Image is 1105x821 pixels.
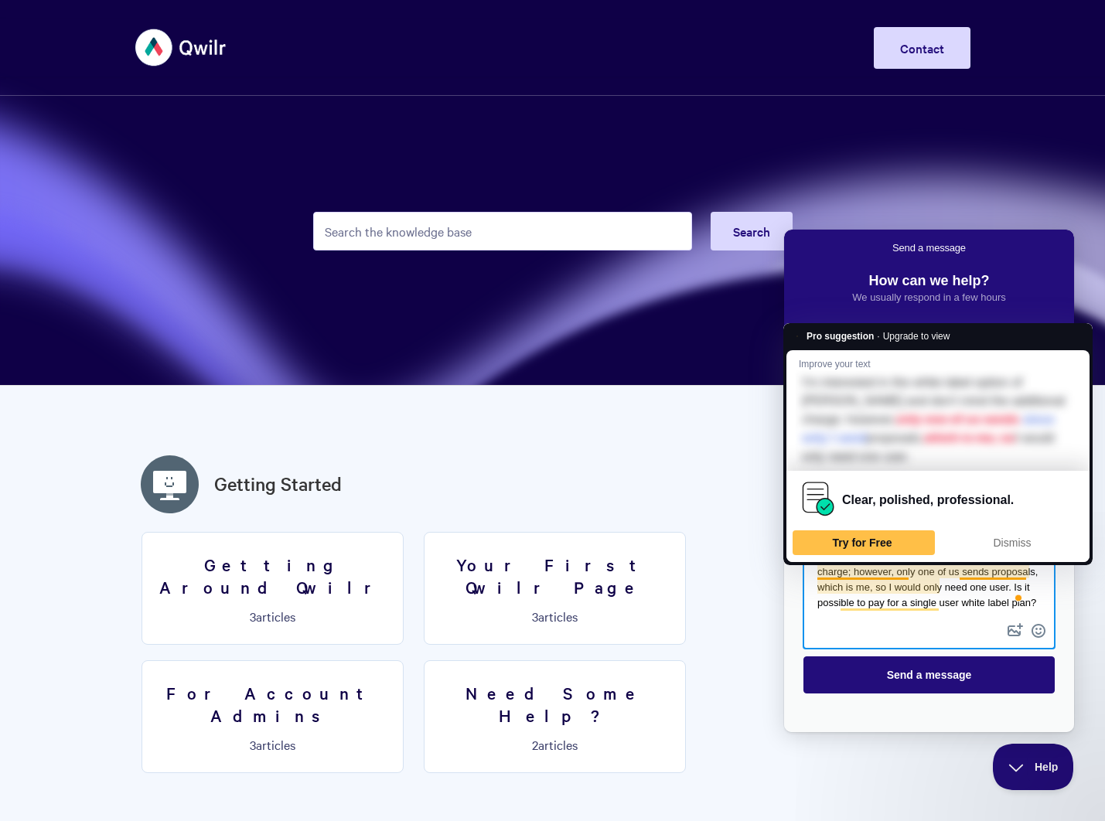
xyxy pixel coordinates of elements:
[434,554,676,598] h3: Your First Qwilr Page
[142,532,404,645] a: Getting Around Qwilr 3articles
[711,212,793,250] button: Search
[214,470,342,498] a: Getting Started
[424,532,686,645] a: Your First Qwilr Page 3articles
[152,738,394,751] p: articles
[784,230,1074,732] iframe: To enrich screen reader interactions, please activate Accessibility in Grammarly extension settings
[142,660,404,773] a: For Account Admins 3articles
[313,212,692,250] input: Search the knowledge base
[152,609,394,623] p: articles
[532,736,538,753] span: 2
[250,736,256,753] span: 3
[733,223,770,240] span: Search
[250,608,256,625] span: 3
[152,682,394,726] h3: For Account Admins
[434,609,676,623] p: articles
[993,744,1074,790] iframe: Help Scout Beacon - Close
[135,19,227,77] img: Qwilr Help Center
[874,27,970,69] a: Contact
[434,738,676,751] p: articles
[532,608,538,625] span: 3
[434,682,676,726] h3: Need Some Help?
[424,660,686,773] a: Need Some Help? 2articles
[152,554,394,598] h3: Getting Around Qwilr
